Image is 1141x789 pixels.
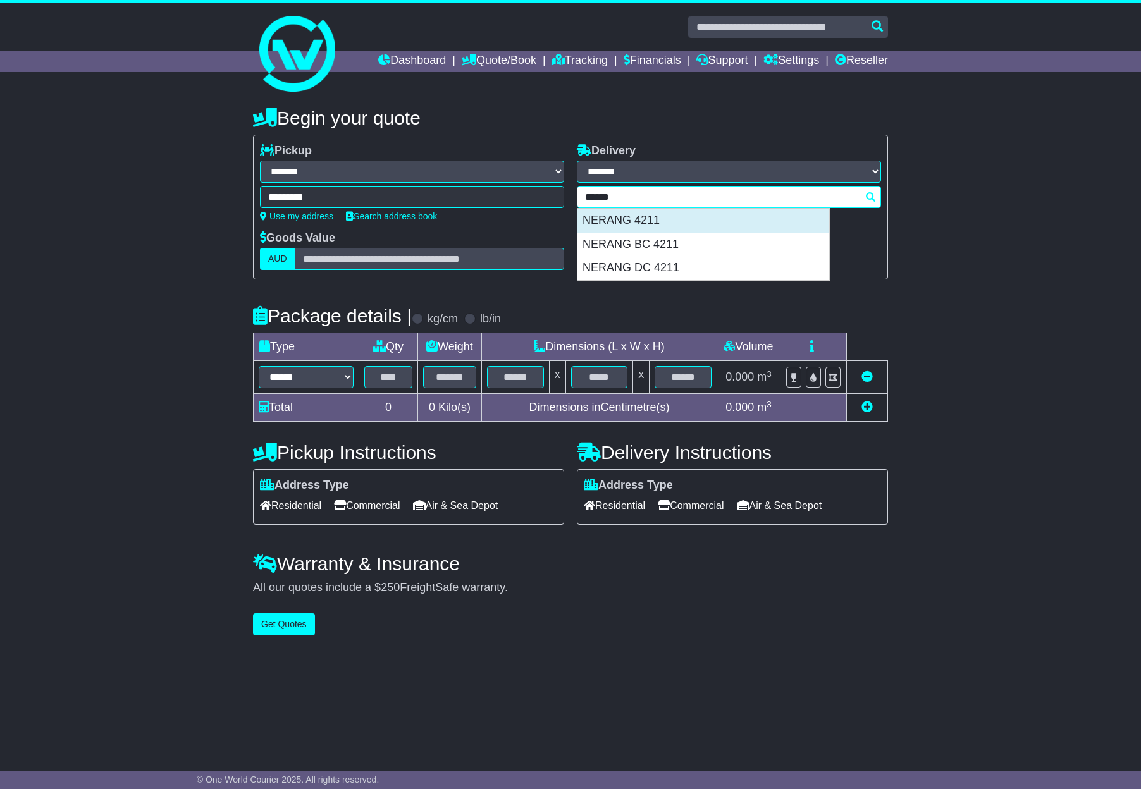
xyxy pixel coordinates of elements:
[481,333,717,361] td: Dimensions (L x W x H)
[633,361,650,394] td: x
[549,361,565,394] td: x
[577,186,881,208] typeahead: Please provide city
[835,51,888,72] a: Reseller
[381,581,400,594] span: 250
[260,211,333,221] a: Use my address
[253,107,888,128] h4: Begin your quote
[763,51,819,72] a: Settings
[696,51,748,72] a: Support
[197,774,379,785] span: © One World Courier 2025. All rights reserved.
[418,333,482,361] td: Weight
[480,312,501,326] label: lb/in
[260,479,349,492] label: Address Type
[577,233,829,257] div: NERANG BC 4211
[577,144,636,158] label: Delivery
[428,312,458,326] label: kg/cm
[861,370,873,383] a: Remove this item
[767,369,772,379] sup: 3
[725,370,754,383] span: 0.000
[462,51,536,72] a: Quote/Book
[577,256,829,280] div: NERANG DC 4211
[260,231,335,245] label: Goods Value
[253,442,564,463] h4: Pickup Instructions
[757,370,772,383] span: m
[260,496,321,515] span: Residential
[429,401,435,413] span: 0
[861,401,873,413] a: Add new item
[413,496,498,515] span: Air & Sea Depot
[624,51,681,72] a: Financials
[481,394,717,422] td: Dimensions in Centimetre(s)
[418,394,482,422] td: Kilo(s)
[584,479,673,492] label: Address Type
[359,333,418,361] td: Qty
[346,211,437,221] a: Search address book
[260,248,295,270] label: AUD
[767,400,772,409] sup: 3
[254,394,359,422] td: Total
[260,144,312,158] label: Pickup
[253,613,315,635] button: Get Quotes
[757,401,772,413] span: m
[737,496,822,515] span: Air & Sea Depot
[378,51,446,72] a: Dashboard
[577,442,888,463] h4: Delivery Instructions
[717,333,780,361] td: Volume
[552,51,608,72] a: Tracking
[253,553,888,574] h4: Warranty & Insurance
[359,394,418,422] td: 0
[254,333,359,361] td: Type
[584,496,645,515] span: Residential
[253,581,888,595] div: All our quotes include a $ FreightSafe warranty.
[577,209,829,233] div: NERANG 4211
[725,401,754,413] span: 0.000
[253,305,412,326] h4: Package details |
[334,496,400,515] span: Commercial
[658,496,724,515] span: Commercial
